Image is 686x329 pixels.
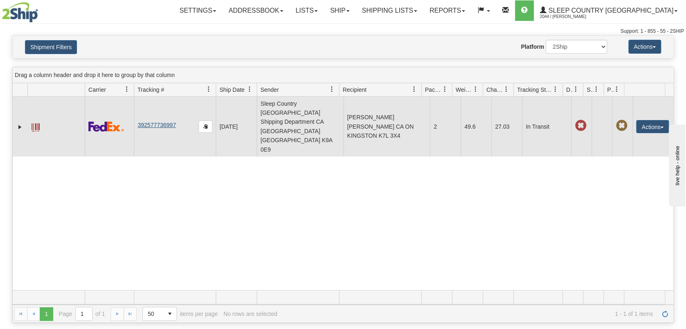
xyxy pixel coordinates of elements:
[534,0,684,21] a: Sleep Country [GEOGRAPHIC_DATA] 2044 / [PERSON_NAME]
[260,86,279,94] span: Sender
[469,82,483,96] a: Weight filter column settings
[138,122,176,128] a: 392577736997
[202,82,216,96] a: Tracking # filter column settings
[517,86,553,94] span: Tracking Status
[667,123,685,206] iframe: chat widget
[219,86,244,94] span: Ship Date
[120,82,134,96] a: Carrier filter column settings
[222,0,289,21] a: Addressbook
[163,307,176,320] span: select
[325,82,339,96] a: Sender filter column settings
[2,2,38,23] img: logo2044.jpg
[607,86,614,94] span: Pickup Status
[148,310,158,318] span: 50
[659,307,672,320] a: Refresh
[628,40,661,54] button: Actions
[356,0,423,21] a: Shipping lists
[343,86,366,94] span: Recipient
[566,86,573,94] span: Delivery Status
[16,123,24,131] a: Expand
[610,82,624,96] a: Pickup Status filter column settings
[460,97,491,157] td: 49.6
[521,43,544,51] label: Platform
[425,86,442,94] span: Packages
[522,97,571,157] td: In Transit
[32,120,40,133] a: Label
[216,97,257,157] td: [DATE]
[40,307,53,320] span: Page 1
[138,86,164,94] span: Tracking #
[173,0,222,21] a: Settings
[636,120,669,133] button: Actions
[142,307,218,321] span: items per page
[491,97,522,157] td: 27.03
[257,97,343,157] td: Sleep Country [GEOGRAPHIC_DATA] Shipping Department CA [GEOGRAPHIC_DATA] [GEOGRAPHIC_DATA] K9A 0E9
[540,13,601,21] span: 2044 / [PERSON_NAME]
[289,0,324,21] a: Lists
[430,97,460,157] td: 2
[2,28,684,35] div: Support: 1 - 855 - 55 - 2SHIP
[407,82,421,96] a: Recipient filter column settings
[587,86,593,94] span: Shipment Issues
[142,307,177,321] span: Page sizes drop down
[546,7,673,14] span: Sleep Country [GEOGRAPHIC_DATA]
[59,307,105,321] span: Page of 1
[616,120,627,132] span: Pickup Not Assigned
[589,82,603,96] a: Shipment Issues filter column settings
[569,82,583,96] a: Delivery Status filter column settings
[438,82,452,96] a: Packages filter column settings
[6,7,76,13] div: live help - online
[25,40,77,54] button: Shipment Filters
[486,86,503,94] span: Charge
[456,86,473,94] span: Weight
[243,82,257,96] a: Ship Date filter column settings
[343,97,430,157] td: [PERSON_NAME] [PERSON_NAME] CA ON KINGSTON K7L 3X4
[88,86,106,94] span: Carrier
[324,0,355,21] a: Ship
[223,311,278,317] div: No rows are selected
[88,121,124,132] img: 2 - FedEx Express®
[423,0,471,21] a: Reports
[13,67,673,83] div: grid grouping header
[548,82,562,96] a: Tracking Status filter column settings
[283,311,653,317] span: 1 - 1 of 1 items
[76,307,92,320] input: Page 1
[499,82,513,96] a: Charge filter column settings
[199,120,212,133] button: Copy to clipboard
[575,120,586,132] span: Late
